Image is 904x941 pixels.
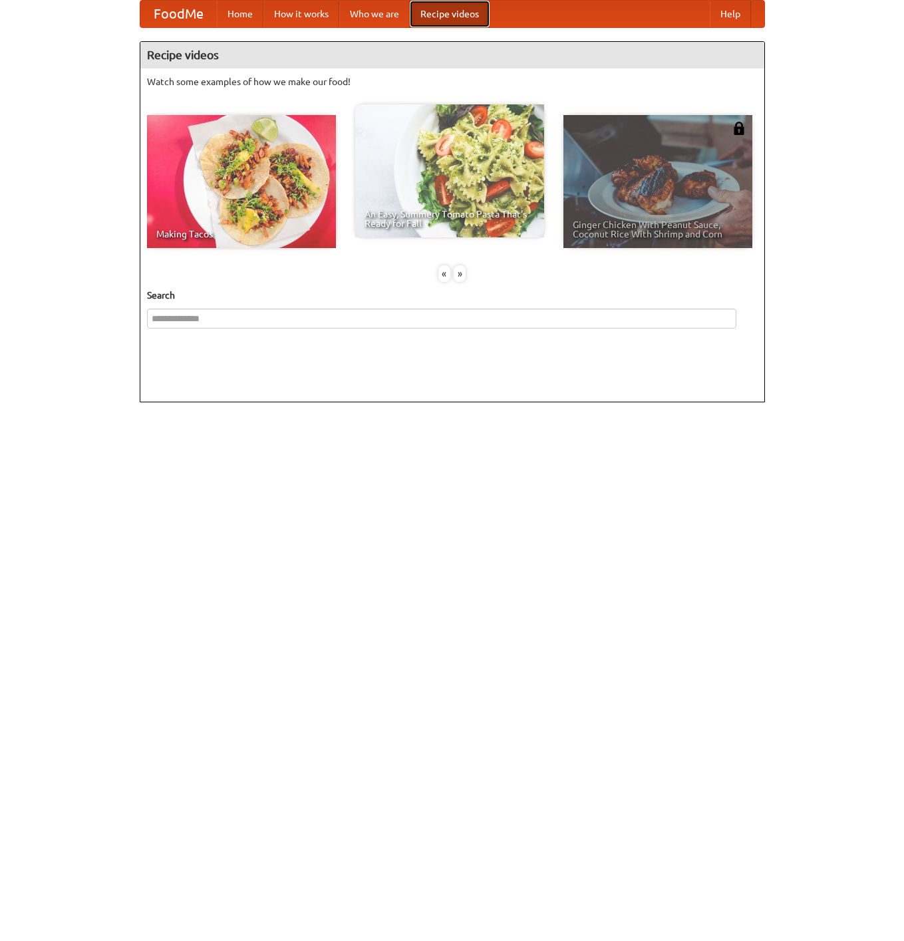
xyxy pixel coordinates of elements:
a: How it works [263,1,339,27]
a: Help [710,1,751,27]
a: FoodMe [140,1,217,27]
img: 483408.png [732,122,746,135]
h5: Search [147,289,758,302]
span: An Easy, Summery Tomato Pasta That's Ready for Fall [365,209,535,228]
div: « [438,265,450,282]
a: An Easy, Summery Tomato Pasta That's Ready for Fall [355,104,544,237]
div: » [454,265,466,282]
a: Making Tacos [147,115,336,248]
p: Watch some examples of how we make our food! [147,75,758,88]
span: Making Tacos [156,229,327,239]
a: Recipe videos [410,1,490,27]
a: Who we are [339,1,410,27]
a: Home [217,1,263,27]
h4: Recipe videos [140,42,764,68]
